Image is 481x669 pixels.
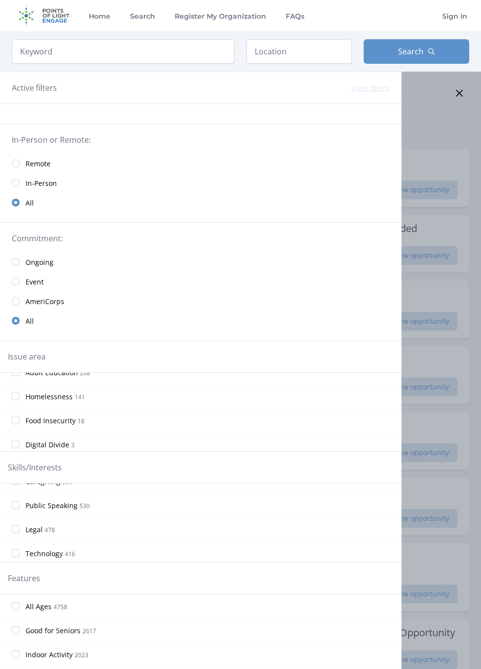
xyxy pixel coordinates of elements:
[351,83,389,93] button: Clear filters
[8,351,46,362] legend: Issue area
[26,277,44,287] span: Event
[26,198,34,208] span: All
[26,257,53,267] span: Ongoing
[12,134,389,146] legend: In-Person or Remote:
[71,441,75,449] span: 3
[45,526,55,534] span: 478
[65,550,75,558] span: 416
[12,82,57,94] h3: Active filters
[12,626,20,634] input: Good for Seniors 2617
[75,393,85,401] span: 141
[12,416,20,424] input: Food Insecurity 18
[26,626,80,636] span: Good for Seniors
[26,440,69,450] span: Digital Divide
[12,602,20,610] input: All Ages 4758
[8,462,62,473] legend: Skills/Interests
[26,179,57,188] span: In-Person
[12,549,20,557] input: Technology 416
[364,39,469,64] button: Search
[26,650,73,660] span: Indoor Activity
[26,549,63,559] span: Technology
[82,627,96,635] span: 2617
[26,316,34,326] span: All
[26,525,43,535] span: Legal
[26,501,78,511] span: Public Speaking
[8,572,40,584] legend: Features
[26,159,51,169] span: Remote
[246,39,352,64] input: Location
[12,501,20,509] input: Public Speaking 530
[398,46,424,57] span: Search
[26,297,64,307] span: AmeriCorps
[80,369,90,377] span: 208
[53,603,67,611] span: 4758
[12,440,20,448] input: Digital Divide 3
[26,602,52,612] span: All Ages
[75,651,88,659] span: 2023
[78,417,84,425] span: 18
[12,39,235,64] input: Keyword
[12,392,20,400] input: Homelessness 141
[12,650,20,658] input: Indoor Activity 2023
[80,502,90,510] span: 530
[26,368,78,378] span: Adult Education
[26,416,76,426] span: Food Insecurity
[12,232,389,244] legend: Commitment:
[26,392,73,402] span: Homelessness
[12,525,20,533] input: Legal 478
